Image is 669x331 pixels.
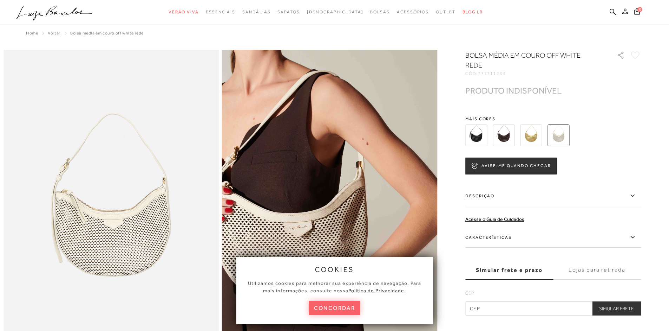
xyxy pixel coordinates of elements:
[277,6,300,19] a: noSubCategoriesText
[465,301,641,316] input: CEP
[463,9,483,14] span: BLOG LB
[465,216,524,222] a: Acesse o Guia de Cuidados
[592,301,641,316] button: Simular Frete
[493,125,514,146] img: BOLSA MÉDIA EM COURO CAFÉ REDE
[632,8,642,17] button: 0
[465,158,557,174] button: AVISE-ME QUANDO CHEGAR
[307,9,363,14] span: [DEMOGRAPHIC_DATA]
[465,50,597,70] h1: BOLSA MÉDIA EM COURO OFF WHITE REDE
[206,9,235,14] span: Essenciais
[26,31,38,36] a: Home
[465,261,553,280] label: Simular frete e prazo
[70,31,144,36] span: BOLSA MÉDIA EM COURO OFF WHITE REDE
[277,9,300,14] span: Sapatos
[436,6,455,19] a: noSubCategoriesText
[465,186,641,206] label: Descrição
[465,290,641,300] label: CEP
[478,71,506,76] span: 777711233
[547,125,569,146] img: BOLSA MÉDIA EM COURO OFF WHITE REDE
[48,31,60,36] a: Voltar
[169,9,199,14] span: Verão Viva
[309,301,361,315] button: concordar
[637,7,642,12] span: 0
[315,266,354,273] span: cookies
[169,6,199,19] a: noSubCategoriesText
[465,227,641,248] label: Características
[242,6,270,19] a: noSubCategoriesText
[370,9,390,14] span: Bolsas
[465,71,606,76] div: CÓD:
[248,280,421,293] span: Utilizamos cookies para melhorar sua experiência de navegação. Para mais informações, consulte nossa
[206,6,235,19] a: noSubCategoriesText
[465,125,487,146] img: BOLSA BAGUETE MÉDIA EM COURO PRETO COM ENFEITE
[348,288,406,293] a: Política de Privacidade.
[397,6,429,19] a: noSubCategoriesText
[520,125,542,146] img: BOLSA MÉDIA EM COURO METALIZADO DOURADO REDE
[463,6,483,19] a: BLOG LB
[465,87,562,94] div: PRODUTO INDISPONÍVEL
[553,261,641,280] label: Lojas para retirada
[436,9,455,14] span: Outlet
[370,6,390,19] a: noSubCategoriesText
[307,6,363,19] a: noSubCategoriesText
[465,117,641,121] span: Mais cores
[242,9,270,14] span: Sandálias
[397,9,429,14] span: Acessórios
